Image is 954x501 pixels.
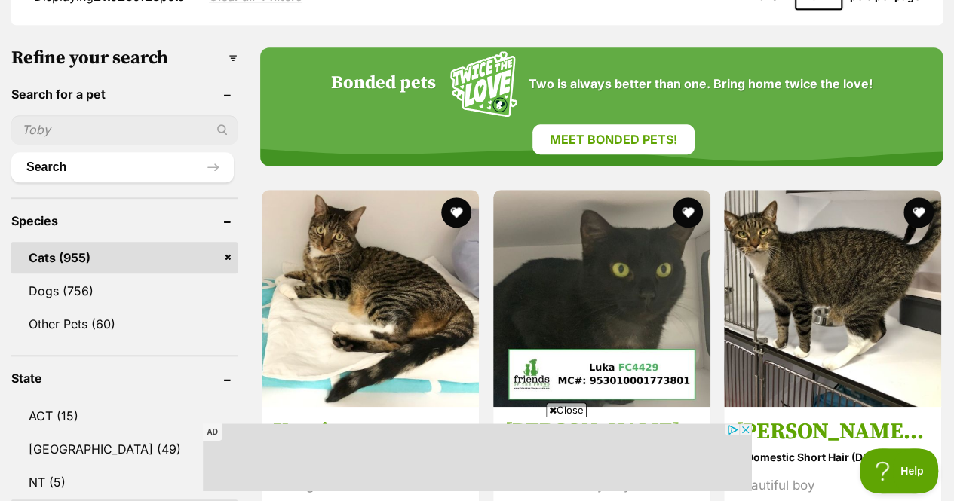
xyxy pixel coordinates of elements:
button: favourite [441,197,471,228]
strong: Domestic Short Hair (DSH) Cat [735,446,930,468]
img: privacy_small.svg [522,1,536,12]
a: Cats (955) [11,242,238,273]
button: Search [11,152,234,182]
a: [GEOGRAPHIC_DATA] (49) [11,433,238,465]
button: favourite [903,197,934,228]
div: Beautiful boy [735,475,930,496]
h4: Bonded pets [331,73,436,94]
a: NT (5) [11,466,238,498]
img: Luka - Domestic Short Hair (DSH) Cat [493,190,710,407]
h3: [PERSON_NAME] aka [PERSON_NAME] [735,417,930,446]
header: State [11,371,238,385]
img: close_button.svg [109,1,120,12]
span: Close [546,402,587,417]
input: Toby [11,115,238,144]
img: Squiggle [450,51,517,117]
button: favourite [672,197,702,228]
span: AD [203,423,222,441]
iframe: Help Scout Beacon - Open [860,448,939,493]
a: Other Pets (60) [11,308,238,340]
img: Misty aka Victor - Domestic Short Hair (DSH) Cat [724,190,941,407]
img: close_button.svg [537,1,548,12]
a: Dogs (756) [11,275,238,307]
header: Search for a pet [11,87,238,101]
span: Two is always better than one. Bring home twice the love! [529,77,873,91]
a: Meet bonded pets! [532,124,695,154]
a: ACT (15) [11,400,238,432]
h3: Refine your search [11,47,238,69]
img: Kami - Domestic Short Hair (DSH) Cat [262,190,479,407]
img: privacy_small.svg [94,1,108,12]
header: Species [11,214,238,228]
